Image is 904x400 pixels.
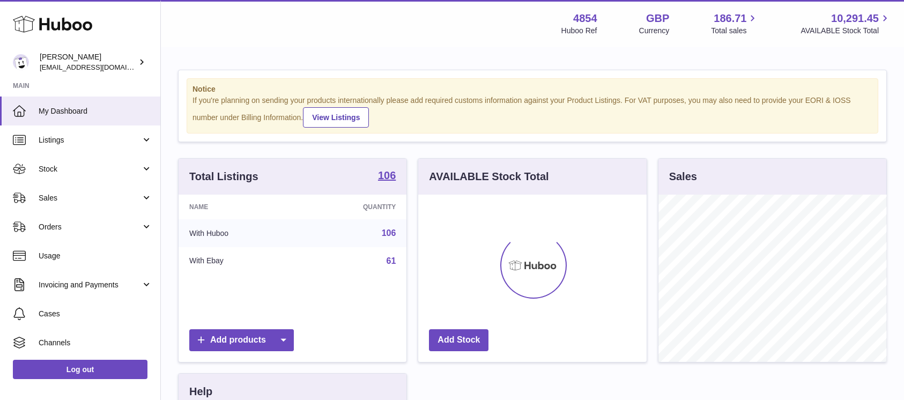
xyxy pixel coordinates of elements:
[561,26,597,36] div: Huboo Ref
[831,11,879,26] span: 10,291.45
[39,164,141,174] span: Stock
[192,84,872,94] strong: Notice
[299,195,406,219] th: Quantity
[639,26,670,36] div: Currency
[40,52,136,72] div: [PERSON_NAME]
[387,256,396,265] a: 61
[13,54,29,70] img: jimleo21@yahoo.gr
[801,26,891,36] span: AVAILABLE Stock Total
[714,11,746,26] span: 186.71
[192,95,872,128] div: If you're planning on sending your products internationally please add required customs informati...
[378,170,396,183] a: 106
[711,11,759,36] a: 186.71 Total sales
[40,63,158,71] span: [EMAIL_ADDRESS][DOMAIN_NAME]
[573,11,597,26] strong: 4854
[179,219,299,247] td: With Huboo
[39,338,152,348] span: Channels
[382,228,396,238] a: 106
[39,309,152,319] span: Cases
[669,169,697,184] h3: Sales
[711,26,759,36] span: Total sales
[646,11,669,26] strong: GBP
[13,360,147,379] a: Log out
[39,222,141,232] span: Orders
[39,193,141,203] span: Sales
[39,251,152,261] span: Usage
[429,329,488,351] a: Add Stock
[39,135,141,145] span: Listings
[429,169,549,184] h3: AVAILABLE Stock Total
[801,11,891,36] a: 10,291.45 AVAILABLE Stock Total
[189,384,212,399] h3: Help
[189,329,294,351] a: Add products
[179,247,299,275] td: With Ebay
[39,106,152,116] span: My Dashboard
[378,170,396,181] strong: 106
[179,195,299,219] th: Name
[189,169,258,184] h3: Total Listings
[303,107,369,128] a: View Listings
[39,280,141,290] span: Invoicing and Payments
